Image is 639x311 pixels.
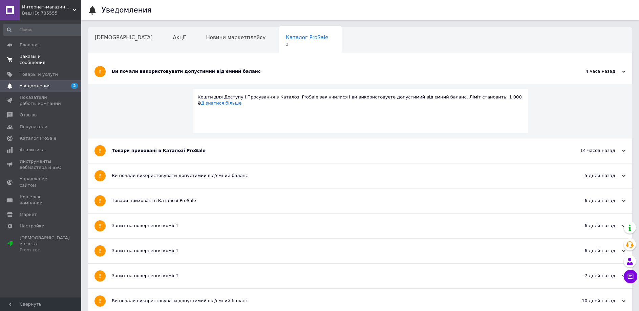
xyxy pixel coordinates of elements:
[20,247,70,253] div: Prom топ
[558,273,625,279] div: 7 дней назад
[71,83,78,89] span: 2
[286,35,328,41] span: Каталог ProSale
[3,24,84,36] input: Поиск
[20,42,39,48] span: Главная
[558,173,625,179] div: 5 дней назад
[112,273,558,279] div: Запит на повернення комісії
[20,124,47,130] span: Покупатели
[20,94,63,107] span: Показатели работы компании
[20,83,50,89] span: Уведомления
[112,198,558,204] div: Товари приховані в Каталозі ProSale
[22,4,73,10] span: Интернет-магазин электроники iDevice.
[20,71,58,77] span: Товары и услуги
[102,6,152,14] h1: Уведомления
[20,147,45,153] span: Аналитика
[112,223,558,229] div: Запит на повернення комісії
[112,148,558,154] div: Товари приховані в Каталозі ProSale
[20,194,63,206] span: Кошелек компании
[22,10,81,16] div: Ваш ID: 785555
[20,223,44,229] span: Настройки
[558,198,625,204] div: 6 дней назад
[20,112,38,118] span: Отзывы
[558,68,625,74] div: 4 часа назад
[624,270,637,283] button: Чат с покупателем
[198,94,523,106] div: Кошти для Доступу і Просування в Каталозі ProSale закінчилися і ви використовуєте допустимий від'...
[20,235,70,253] span: [DEMOGRAPHIC_DATA] и счета
[558,223,625,229] div: 6 дней назад
[558,148,625,154] div: 14 часов назад
[20,212,37,218] span: Маркет
[558,298,625,304] div: 10 дней назад
[20,135,56,141] span: Каталог ProSale
[112,68,558,74] div: Ви почали використовувати допустимий від'ємний баланс
[206,35,265,41] span: Новини маркетплейсу
[112,248,558,254] div: Запит на повернення комісії
[112,298,558,304] div: Ви почали використовувати допустимий від'ємний баланс
[20,158,63,171] span: Инструменты вебмастера и SEO
[20,53,63,66] span: Заказы и сообщения
[20,176,63,188] span: Управление сайтом
[173,35,186,41] span: Акції
[558,248,625,254] div: 6 дней назад
[95,35,153,41] span: [DEMOGRAPHIC_DATA]
[201,101,242,106] a: Дізнатися більше
[286,42,328,47] span: 2
[112,173,558,179] div: Ви почали використовувати допустимий від'ємний баланс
